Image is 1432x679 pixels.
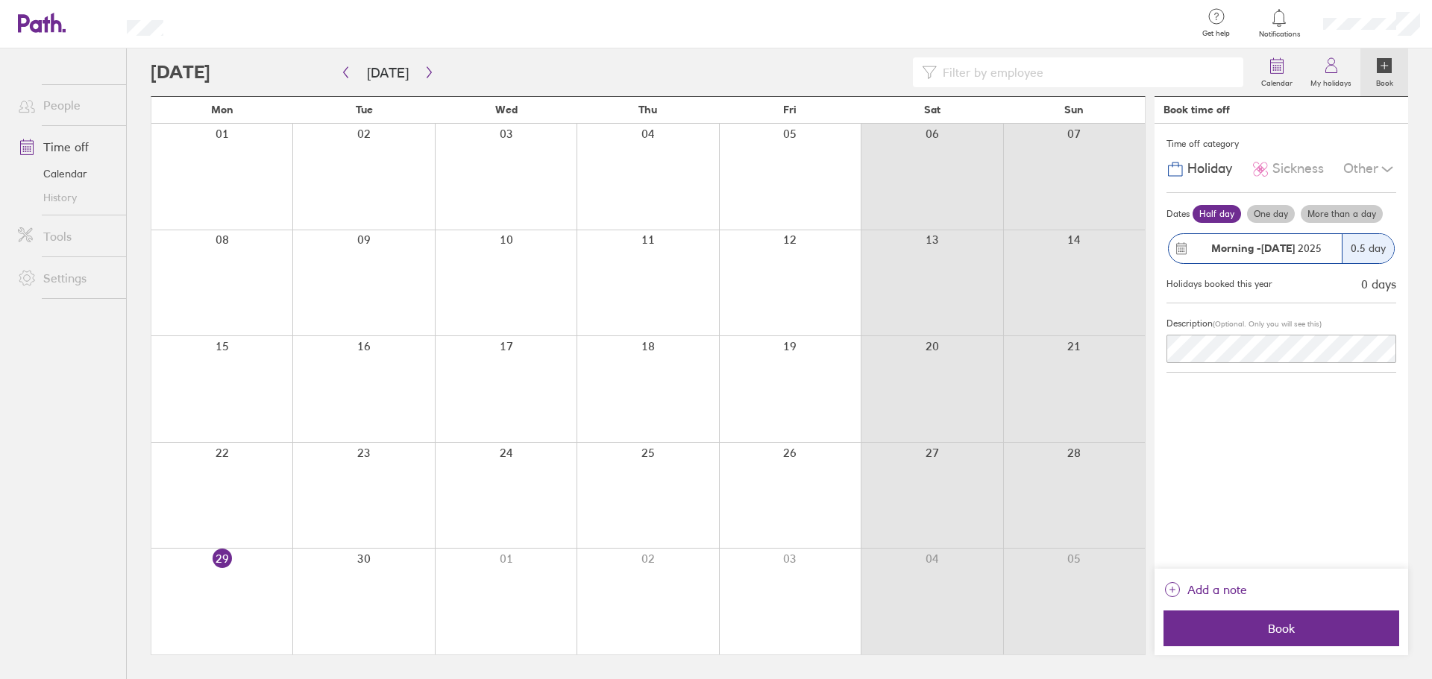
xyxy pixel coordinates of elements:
strong: [DATE] [1261,241,1295,255]
label: One day [1247,205,1295,223]
a: People [6,90,126,120]
span: Mon [211,104,233,116]
span: 2025 [1211,242,1322,254]
a: My holidays [1301,48,1360,96]
a: Calendar [6,162,126,186]
a: Notifications [1255,7,1304,39]
span: Add a note [1187,578,1247,601]
span: Description [1166,318,1213,329]
div: Time off category [1166,133,1396,155]
input: Filter by employee [937,58,1234,86]
span: Fri [783,104,797,116]
div: Book time off [1163,104,1230,116]
button: Morning -[DATE] 20250.5 day [1166,226,1396,271]
a: Calendar [1252,48,1301,96]
label: Calendar [1252,75,1301,88]
span: Sat [924,104,940,116]
label: Book [1367,75,1402,88]
span: Holiday [1187,161,1232,177]
span: Sickness [1272,161,1324,177]
label: Half day [1193,205,1241,223]
label: More than a day [1301,205,1383,223]
span: Tue [356,104,373,116]
div: Holidays booked this year [1166,279,1272,289]
button: Add a note [1163,578,1247,601]
span: (Optional. Only you will see this) [1213,319,1322,329]
span: Wed [495,104,518,116]
span: Notifications [1255,30,1304,39]
label: My holidays [1301,75,1360,88]
span: Dates [1166,209,1190,219]
button: Book [1163,610,1399,646]
div: 0 days [1361,277,1396,291]
span: Get help [1192,29,1240,38]
span: Sun [1064,104,1084,116]
span: Thu [638,104,657,116]
a: Book [1360,48,1408,96]
a: Tools [6,221,126,251]
strong: Morning - [1211,241,1261,255]
div: 0.5 day [1342,234,1394,263]
button: [DATE] [355,60,421,85]
a: History [6,186,126,209]
div: Other [1343,155,1396,183]
a: Settings [6,263,126,293]
span: Book [1174,622,1389,635]
a: Time off [6,132,126,162]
